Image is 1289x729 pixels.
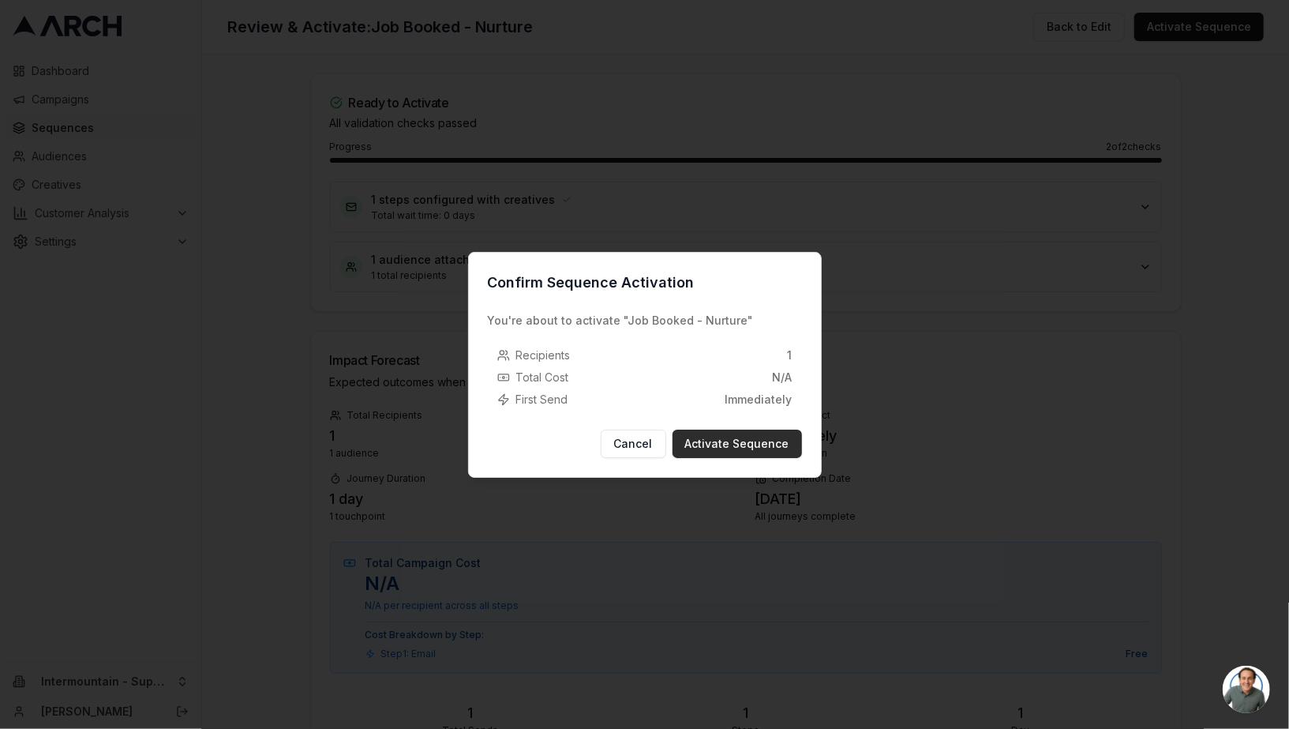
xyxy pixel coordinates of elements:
[673,430,802,458] button: Activate Sequence
[773,370,793,385] span: N/A
[488,272,802,294] h2: Confirm Sequence Activation
[788,348,793,363] span: 1
[488,313,802,329] p: You're about to activate " Job Booked - Nurture "
[516,348,571,363] span: Recipients
[516,392,568,408] span: First Send
[725,392,793,408] span: Immediately
[601,430,666,458] button: Cancel
[516,370,569,385] span: Total Cost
